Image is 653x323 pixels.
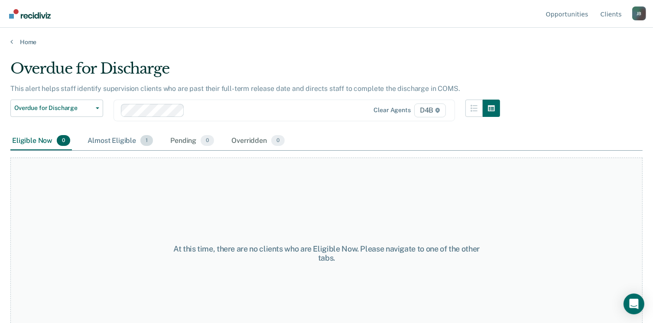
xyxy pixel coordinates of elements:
div: Overridden0 [230,132,286,151]
div: At this time, there are no clients who are Eligible Now. Please navigate to one of the other tabs. [169,244,484,263]
button: Overdue for Discharge [10,100,103,117]
span: 0 [57,135,70,146]
div: J B [632,6,646,20]
p: This alert helps staff identify supervision clients who are past their full-term release date and... [10,84,460,93]
div: Pending0 [169,132,216,151]
span: 0 [271,135,285,146]
span: 1 [140,135,153,146]
div: Almost Eligible1 [86,132,155,151]
div: Open Intercom Messenger [624,294,644,314]
button: Profile dropdown button [632,6,646,20]
div: Overdue for Discharge [10,60,500,84]
a: Home [10,38,643,46]
span: 0 [201,135,214,146]
div: Clear agents [374,107,411,114]
div: Eligible Now0 [10,132,72,151]
span: Overdue for Discharge [14,104,92,112]
img: Recidiviz [9,9,51,19]
span: D4B [414,103,446,117]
